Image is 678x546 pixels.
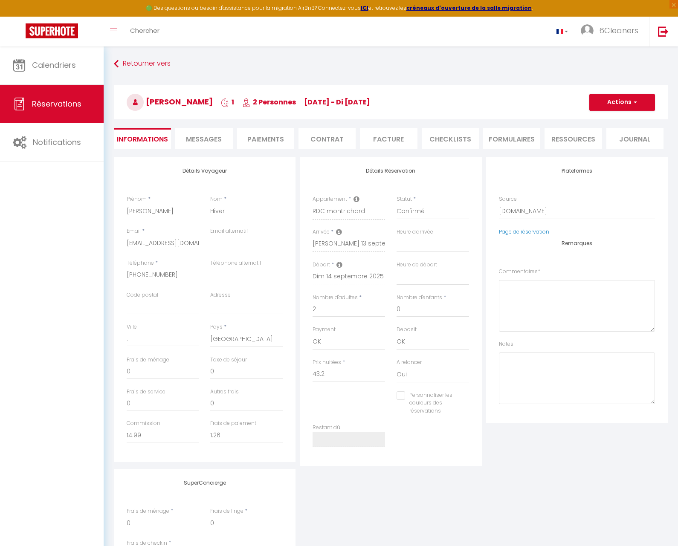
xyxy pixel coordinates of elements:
[313,326,336,334] label: Payment
[313,168,469,174] h4: Détails Réservation
[313,358,341,367] label: Prix nuitées
[127,419,160,428] label: Commission
[127,507,169,515] label: Frais de ménage
[313,261,330,269] label: Départ
[210,291,231,299] label: Adresse
[589,94,655,111] button: Actions
[422,128,479,149] li: CHECKLISTS
[237,128,294,149] li: Paiements
[313,195,347,203] label: Appartement
[210,507,243,515] label: Frais de linge
[210,259,261,267] label: Téléphone alternatif
[26,23,78,38] img: Super Booking
[298,128,356,149] li: Contrat
[242,97,296,107] span: 2 Personnes
[574,17,649,46] a: ... 6Cleaners
[360,128,417,149] li: Facture
[210,388,239,396] label: Autres frais
[124,17,166,46] a: Chercher
[397,261,437,269] label: Heure de départ
[130,26,159,35] span: Chercher
[397,294,442,302] label: Nombre d'enfants
[405,391,458,416] label: Personnaliser les couleurs des réservations
[313,424,340,432] label: Restant dû
[406,4,532,12] a: créneaux d'ouverture de la salle migration
[33,137,81,147] span: Notifications
[210,323,223,331] label: Pays
[397,358,422,367] label: A relancer
[127,96,213,107] span: [PERSON_NAME]
[127,356,169,364] label: Frais de ménage
[210,419,256,428] label: Frais de paiement
[127,291,158,299] label: Code postal
[210,195,223,203] label: Nom
[127,480,283,486] h4: SuperConcierge
[210,356,247,364] label: Taxe de séjour
[397,228,433,236] label: Heure d'arrivée
[127,168,283,174] h4: Détails Voyageur
[499,268,540,276] label: Commentaires
[499,228,549,235] a: Page de réservation
[186,134,222,144] span: Messages
[127,195,147,203] label: Prénom
[361,4,368,12] a: ICI
[599,25,638,36] span: 6Cleaners
[304,97,370,107] span: [DATE] - di [DATE]
[499,168,655,174] h4: Plateformes
[313,228,330,236] label: Arrivée
[114,56,668,72] a: Retourner vers
[7,3,32,29] button: Ouvrir le widget de chat LiveChat
[127,227,141,235] label: Email
[127,388,165,396] label: Frais de service
[545,128,602,149] li: Ressources
[114,128,171,149] li: Informations
[581,24,594,37] img: ...
[127,323,137,331] label: Ville
[397,326,417,334] label: Deposit
[127,259,154,267] label: Téléphone
[606,128,664,149] li: Journal
[313,294,358,302] label: Nombre d'adultes
[32,98,81,109] span: Réservations
[221,97,234,107] span: 1
[499,195,517,203] label: Source
[658,26,669,37] img: logout
[483,128,540,149] li: FORMULAIRES
[499,240,655,246] h4: Remarques
[32,60,76,70] span: Calendriers
[397,195,412,203] label: Statut
[499,340,513,348] label: Notes
[210,227,248,235] label: Email alternatif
